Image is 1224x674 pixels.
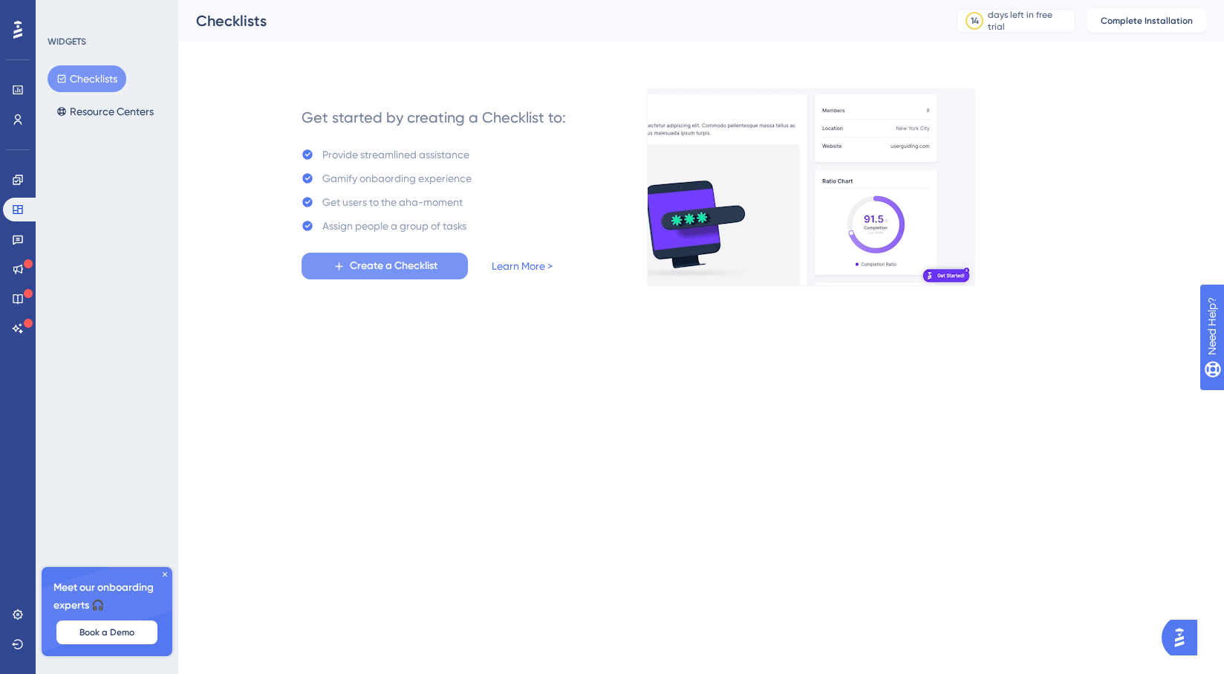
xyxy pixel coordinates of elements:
[322,193,463,211] div: Get users to the aha-moment
[302,107,566,128] div: Get started by creating a Checklist to:
[647,88,975,286] img: e28e67207451d1beac2d0b01ddd05b56.gif
[196,10,919,31] div: Checklists
[79,626,134,638] span: Book a Demo
[322,217,466,235] div: Assign people a group of tasks
[1101,15,1193,27] span: Complete Installation
[56,620,157,644] button: Book a Demo
[971,15,979,27] div: 14
[48,98,163,125] button: Resource Centers
[492,257,553,275] a: Learn More >
[1162,615,1206,660] iframe: UserGuiding AI Assistant Launcher
[988,9,1070,33] div: days left in free trial
[35,4,93,22] span: Need Help?
[53,579,160,615] span: Meet our onboarding experts 🎧
[302,253,468,279] button: Create a Checklist
[1087,9,1206,33] button: Complete Installation
[350,257,437,275] span: Create a Checklist
[322,169,472,187] div: Gamify onbaording experience
[322,146,469,163] div: Provide streamlined assistance
[48,36,86,48] div: WIDGETS
[48,65,126,92] button: Checklists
